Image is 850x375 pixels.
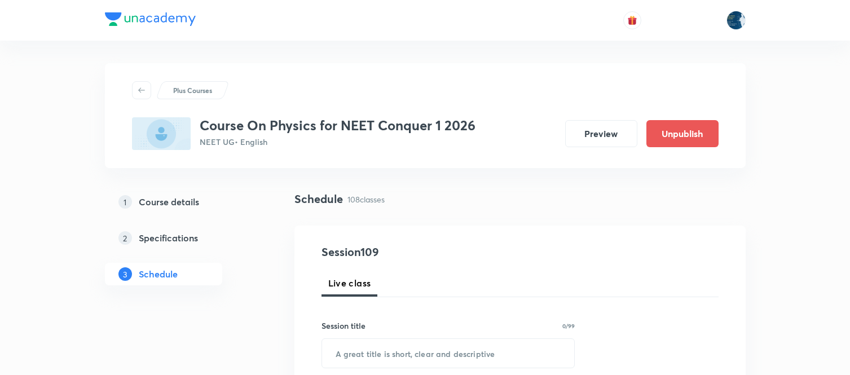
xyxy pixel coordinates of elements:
p: 108 classes [347,193,385,205]
img: avatar [627,15,637,25]
input: A great title is short, clear and descriptive [322,339,575,368]
button: Unpublish [646,120,719,147]
p: 3 [118,267,132,281]
button: Preview [565,120,637,147]
p: 2 [118,231,132,245]
h5: Specifications [139,231,198,245]
img: Lokeshwar Chiluveru [726,11,746,30]
p: 1 [118,195,132,209]
p: NEET UG • English [200,136,475,148]
h3: Course On Physics for NEET Conquer 1 2026 [200,117,475,134]
h4: Schedule [294,191,343,208]
img: 64334C92-C359-4710-B4E3-A49E73DE541A_plus.png [132,117,191,150]
a: 1Course details [105,191,258,213]
a: Company Logo [105,12,196,29]
img: Company Logo [105,12,196,26]
button: avatar [623,11,641,29]
h6: Session title [321,320,365,332]
h5: Schedule [139,267,178,281]
h5: Course details [139,195,199,209]
a: 2Specifications [105,227,258,249]
span: Live class [328,276,371,290]
h4: Session 109 [321,244,527,261]
p: Plus Courses [173,85,212,95]
p: 0/99 [562,323,575,329]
